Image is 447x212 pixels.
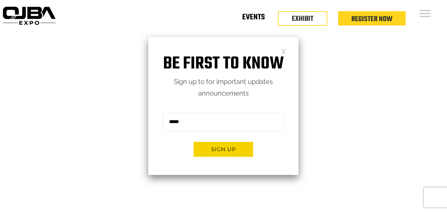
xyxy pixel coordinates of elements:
p: Sign up to for important updates announcements [148,76,298,99]
a: Events [242,18,265,20]
button: Sign up [194,142,253,157]
h1: Be first to know [148,54,298,74]
a: Close [281,48,287,54]
a: Register Now [351,14,392,25]
a: EXHIBIT [292,13,313,24]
